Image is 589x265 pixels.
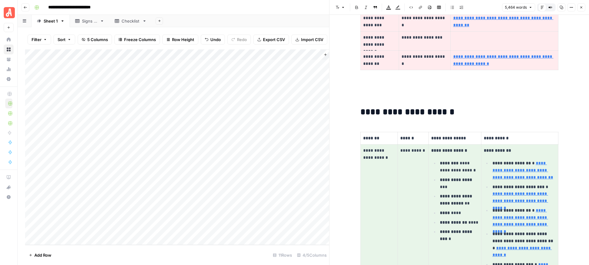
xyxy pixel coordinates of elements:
button: Row Height [162,35,198,44]
div: Checklist [122,18,140,24]
div: What's new? [4,183,13,192]
a: AirOps Academy [4,172,14,182]
button: Import CSV [291,35,327,44]
img: Angi Logo [4,7,15,18]
a: Home [4,35,14,44]
span: Freeze Columns [124,36,156,43]
div: Sheet 1 [44,18,58,24]
span: Row Height [172,36,194,43]
button: Export CSV [253,35,289,44]
button: Sort [54,35,75,44]
span: Redo [237,36,247,43]
span: 5,464 words [505,5,527,10]
span: Sort [58,36,66,43]
button: Redo [227,35,251,44]
button: Help + Support [4,192,14,202]
span: Export CSV [263,36,285,43]
span: Add Row [34,252,51,258]
button: What's new? [4,182,14,192]
button: Undo [201,35,225,44]
span: Filter [32,36,41,43]
button: Freeze Columns [114,35,160,44]
a: Usage [4,64,14,74]
div: Signs of [82,18,97,24]
button: Filter [28,35,51,44]
span: 5 Columns [87,36,108,43]
button: Workspace: Angi [4,5,14,20]
a: Signs of [70,15,110,27]
a: Checklist [110,15,152,27]
div: 4/5 Columns [294,250,329,260]
div: 11 Rows [270,250,294,260]
button: 5,464 words [502,3,535,11]
button: 5 Columns [78,35,112,44]
a: Your Data [4,54,14,64]
a: Sheet 1 [32,15,70,27]
span: Import CSV [301,36,323,43]
a: Settings [4,74,14,84]
span: Undo [210,36,221,43]
a: Browse [4,44,14,54]
button: Add Row [25,250,55,260]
